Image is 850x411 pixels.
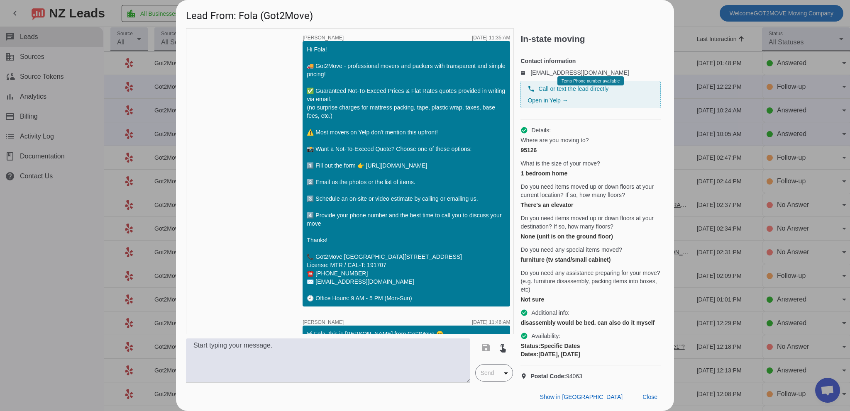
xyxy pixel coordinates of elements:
[520,255,661,264] div: furniture (tv stand/small cabinet)
[531,332,560,340] span: Availability:
[520,201,661,209] div: There's an elevator
[520,126,528,134] mat-icon: check_circle
[472,320,510,325] div: [DATE] 11:46:AM
[520,159,600,168] span: What is the size of your move?
[531,126,551,134] span: Details:
[520,350,661,358] div: [DATE], [DATE]
[520,214,661,231] span: Do you need items moved up or down floors at your destination? If so, how many floors?
[472,35,510,40] div: [DATE] 11:35:AM
[520,232,661,241] div: None (unit is on the ground floor)
[520,373,530,379] mat-icon: location_on
[520,71,530,75] mat-icon: email
[303,320,344,325] span: [PERSON_NAME]
[520,35,664,43] h2: In-state moving
[520,57,661,65] h4: Contact information
[520,309,528,316] mat-icon: check_circle
[540,394,623,400] span: Show in [GEOGRAPHIC_DATA]
[531,309,569,317] span: Additional info:
[530,69,629,76] a: [EMAIL_ADDRESS][DOMAIN_NAME]
[520,332,528,340] mat-icon: check_circle
[520,342,661,350] div: Specific Dates
[636,389,664,404] button: Close
[520,169,661,178] div: 1 bedroom home
[530,373,566,379] strong: Postal Code:
[520,343,540,349] strong: Status:
[307,45,506,302] div: Hi Fola! 🚚 Got2Move - professional movers and packers with transparent and simple pricing! ✅ Guar...
[520,182,661,199] span: Do you need items moved up or down floors at your current location? If so, how many floors?
[520,295,661,304] div: Not sure
[303,35,344,40] span: [PERSON_NAME]
[520,319,661,327] div: disassembly would be bed. can also do it myself
[520,246,622,254] span: Do you need any special items moved?
[520,146,661,154] div: 95126
[307,330,506,363] div: Hi Fola, this is [PERSON_NAME] from Got2Move 😊 Happy to help make your move smooth and stress-fre...
[533,389,629,404] button: Show in [GEOGRAPHIC_DATA]
[520,351,538,357] strong: Dates:
[642,394,657,400] span: Close
[520,269,661,294] span: Do you need any assistance preparing for your move? (e.g. furniture disassembly, packing items in...
[528,97,568,104] a: Open in Yelp →
[562,79,620,83] span: Temp Phone number available
[528,85,535,92] mat-icon: phone
[498,343,508,353] mat-icon: touch_app
[538,85,608,93] span: Call or text the lead directly
[501,368,511,378] mat-icon: arrow_drop_down
[520,136,589,144] span: Where are you moving to?
[530,372,582,380] span: 94063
